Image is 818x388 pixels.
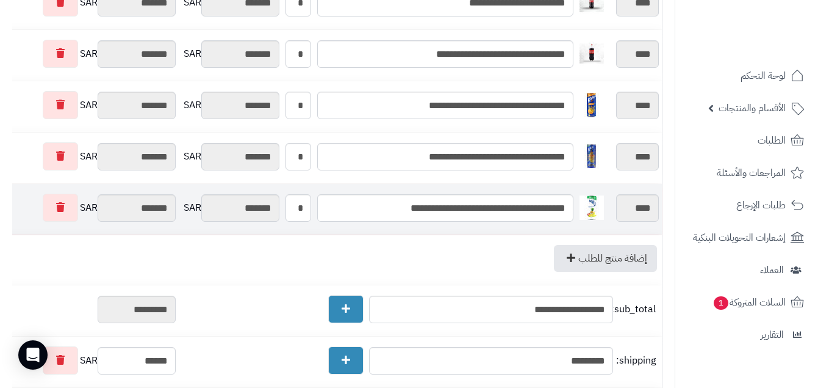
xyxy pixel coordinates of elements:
img: logo-2.png [735,32,806,58]
a: التقارير [683,320,811,350]
span: الطلبات [758,132,786,149]
span: العملاء [760,262,784,279]
img: 1748078663-71XUyd%20bDML._AC_SL1500-40x40.jpg [579,93,604,117]
span: المراجعات والأسئلة [717,164,786,181]
a: إشعارات التحويلات البنكية [683,223,811,252]
span: التقارير [761,326,784,343]
a: العملاء [683,255,811,285]
div: Open Intercom Messenger [18,340,48,370]
span: لوحة التحكم [741,67,786,84]
div: SAR [182,143,279,170]
img: 1748079402-71qRSg1-gVL._AC_SL1500-40x40.jpg [579,196,604,220]
span: السلات المتروكة [712,294,786,311]
span: الأقسام والمنتجات [719,100,786,117]
a: إضافة منتج للطلب [554,245,657,272]
img: 1748079136-81uVckt-99L._AC_SL1500-40x40.jpg [579,144,604,169]
div: SAR [182,40,279,68]
span: إشعارات التحويلات البنكية [693,229,786,246]
a: السلات المتروكة1 [683,288,811,317]
span: shipping: [616,354,656,368]
span: 1 [714,296,728,310]
div: SAR [182,92,279,119]
a: طلبات الإرجاع [683,191,811,220]
img: 1747639351-liiaLBC4acNBfYxYKsAJ5OjyFnhrru89-40x40.jpg [579,42,604,66]
a: المراجعات والأسئلة [683,158,811,188]
span: طلبات الإرجاع [736,197,786,214]
span: sub_total: [616,302,656,317]
a: لوحة التحكم [683,61,811,90]
a: الطلبات [683,126,811,155]
div: SAR [182,194,279,222]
